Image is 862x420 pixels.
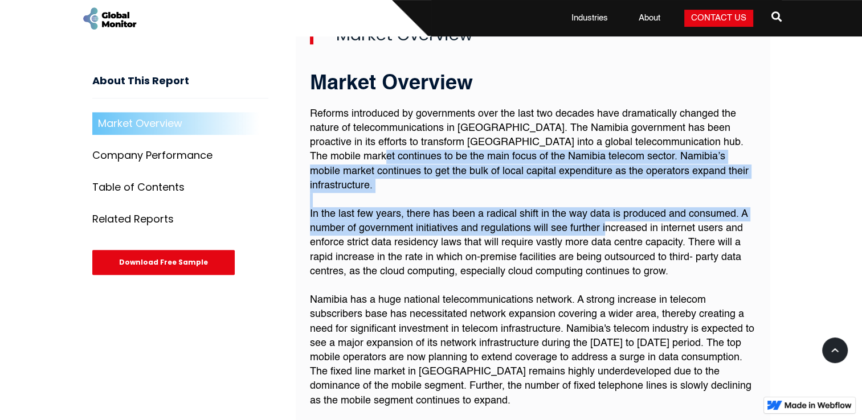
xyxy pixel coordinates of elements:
a: About [632,13,667,24]
div: Download Free Sample [92,250,235,275]
h3: Market Overview [310,73,756,96]
a: Market Overview [92,112,268,135]
a: Related Reports [92,208,268,230]
a: Contact Us [684,10,753,27]
div: Market Overview [98,118,182,129]
a: Company Performance [92,144,268,167]
h3: About This Report [92,75,268,98]
a: Table of Contents [92,176,268,199]
div: Company Performance [92,150,213,161]
span:  [771,9,782,24]
div: Related Reports [92,213,174,225]
img: Made in Webflow [785,402,852,409]
a: Industries [565,13,615,24]
a:  [771,7,782,30]
div: Table of Contents [92,182,185,193]
a: home [81,6,138,31]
